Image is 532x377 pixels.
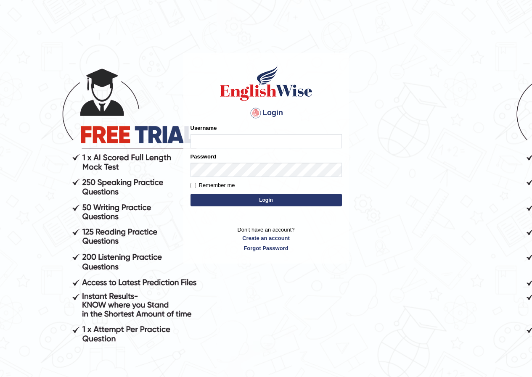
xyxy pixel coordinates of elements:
[191,153,216,161] label: Password
[191,234,342,242] a: Create an account
[218,64,314,102] img: Logo of English Wise sign in for intelligent practice with AI
[191,244,342,252] a: Forgot Password
[191,106,342,120] h4: Login
[191,194,342,206] button: Login
[191,181,235,190] label: Remember me
[191,183,196,188] input: Remember me
[191,226,342,252] p: Don't have an account?
[191,124,217,132] label: Username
